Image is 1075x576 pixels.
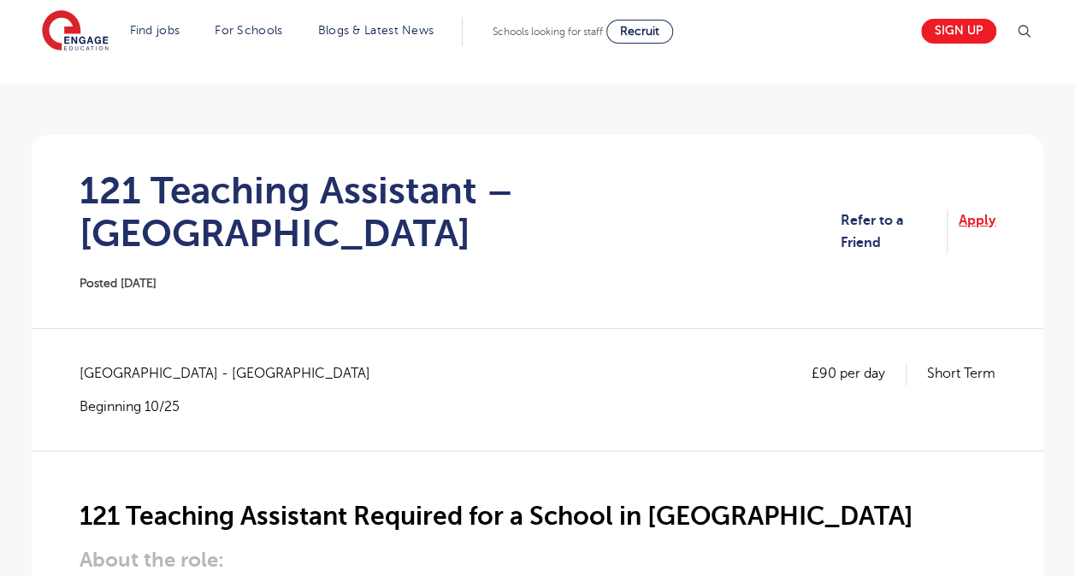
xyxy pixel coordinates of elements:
a: Recruit [606,20,673,44]
a: Sign up [921,19,996,44]
strong: About the role: [80,548,224,572]
span: Posted [DATE] [80,277,157,290]
h1: 121 Teaching Assistant – [GEOGRAPHIC_DATA] [80,169,841,255]
p: Beginning 10/25 [80,397,387,416]
h2: 121 Teaching Assistant Required for a School in [GEOGRAPHIC_DATA] [80,502,995,531]
a: For Schools [215,24,282,37]
p: £90 per day [812,362,907,385]
a: Apply [959,209,995,255]
p: Short Term [927,362,995,385]
a: Refer to a Friend [841,209,948,255]
a: Blogs & Latest News [318,24,434,37]
img: Engage Education [42,10,109,53]
span: Recruit [620,25,659,38]
span: Schools looking for staff [493,26,603,38]
a: Find jobs [130,24,180,37]
span: [GEOGRAPHIC_DATA] - [GEOGRAPHIC_DATA] [80,362,387,385]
